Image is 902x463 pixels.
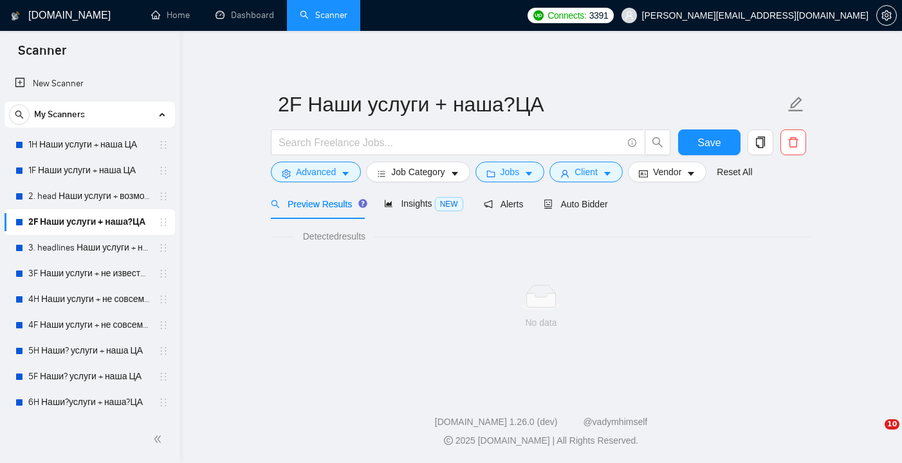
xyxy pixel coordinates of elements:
[549,162,623,182] button: userClientcaret-down
[628,162,706,182] button: idcardVendorcaret-down
[544,200,553,209] span: robot
[28,364,151,390] a: 5F Наши? услуги + наша ЦА
[279,135,622,151] input: Search Freelance Jobs...
[10,110,29,119] span: search
[501,165,520,179] span: Jobs
[444,436,453,445] span: copyright
[158,140,169,150] span: holder
[8,41,77,68] span: Scanner
[524,169,533,178] span: caret-down
[9,104,30,125] button: search
[645,137,670,148] span: search
[296,165,336,179] span: Advanced
[589,8,609,23] span: 3391
[686,169,695,178] span: caret-down
[748,129,773,155] button: copy
[294,229,374,243] span: Detected results
[450,169,459,178] span: caret-down
[341,169,350,178] span: caret-down
[697,135,721,151] span: Save
[28,338,151,364] a: 5H Наши? услуги + наша ЦА
[858,419,889,450] iframe: Intercom live chat
[153,433,166,446] span: double-left
[639,169,648,178] span: idcard
[780,129,806,155] button: delete
[158,397,169,408] span: holder
[158,191,169,202] span: holder
[28,184,151,209] a: 2. head Наши услуги + возможно наша ЦА
[653,165,681,179] span: Vendor
[28,209,151,235] a: 2F Наши услуги + наша?ЦА
[28,312,151,338] a: 4F Наши услуги + не совсем наша ЦА (минус наша ЦА)
[678,129,741,155] button: Save
[271,162,361,182] button: settingAdvancedcaret-down
[158,243,169,253] span: holder
[560,169,569,178] span: user
[278,88,785,120] input: Scanner name...
[158,165,169,176] span: holder
[271,200,280,209] span: search
[281,316,801,330] div: No data
[158,346,169,356] span: holder
[876,5,897,26] button: setting
[486,169,495,178] span: folder
[645,129,670,155] button: search
[11,6,20,26] img: logo
[366,162,470,182] button: barsJob Categorycaret-down
[583,417,647,427] a: @vadymhimself
[28,132,151,158] a: 1H Наши услуги + наша ЦА
[271,199,364,209] span: Preview Results
[377,169,386,178] span: bars
[282,169,291,178] span: setting
[190,434,892,448] div: 2025 [DOMAIN_NAME] | All Rights Reserved.
[628,138,636,147] span: info-circle
[544,199,607,209] span: Auto Bidder
[575,165,598,179] span: Client
[158,294,169,305] span: holder
[300,10,347,21] a: searchScanner
[475,162,545,182] button: folderJobscaret-down
[877,10,896,21] span: setting
[357,198,369,209] div: Tooltip anchor
[158,372,169,382] span: holder
[435,197,463,211] span: NEW
[5,71,175,97] li: New Scanner
[748,137,773,148] span: copy
[158,320,169,330] span: holder
[781,137,805,148] span: delete
[28,415,151,441] a: 6F Наши?услуги + наша?ЦА
[625,11,634,20] span: user
[28,158,151,184] a: 1F Наши услуги + наша ЦА
[151,10,190,21] a: homeHome
[603,169,612,178] span: caret-down
[15,71,165,97] a: New Scanner
[548,8,586,23] span: Connects:
[717,165,752,179] a: Reset All
[885,419,899,430] span: 10
[484,199,524,209] span: Alerts
[158,269,169,279] span: holder
[876,10,897,21] a: setting
[216,10,274,21] a: dashboardDashboard
[391,165,445,179] span: Job Category
[28,261,151,287] a: 3F Наши услуги + не известна ЦА (минус наша ЦА)
[533,10,544,21] img: upwork-logo.png
[34,102,85,128] span: My Scanners
[384,198,463,209] span: Insights
[384,199,393,208] span: area-chart
[484,200,493,209] span: notification
[158,217,169,227] span: holder
[28,287,151,312] a: 4H Наши услуги + не совсем наша ЦА (минус наша ЦА)
[28,235,151,261] a: 3. headlines Наши услуги + не известна ЦА (минус наша ЦА)
[435,417,558,427] a: [DOMAIN_NAME] 1.26.0 (dev)
[787,96,804,113] span: edit
[28,390,151,415] a: 6H Наши?услуги + наша?ЦА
